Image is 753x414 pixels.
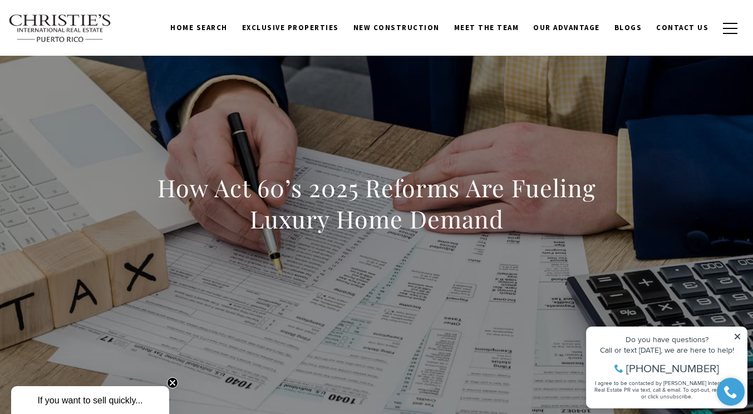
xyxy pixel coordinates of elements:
div: If you want to sell quickly... Close teaser [11,386,169,414]
span: New Construction [353,23,440,32]
a: Our Advantage [526,17,607,38]
span: [PHONE_NUMBER] [46,52,139,64]
a: Home Search [163,17,235,38]
button: Close teaser [167,377,178,388]
span: If you want to sell quickly... [37,396,142,405]
span: Blogs [614,23,642,32]
span: I agree to be contacted by [PERSON_NAME] International Real Estate PR via text, call & email. To ... [14,69,159,90]
span: Contact Us [656,23,708,32]
div: Do you have questions? [12,25,161,33]
a: Meet the Team [447,17,526,38]
span: Our Advantage [533,23,600,32]
button: button [716,12,745,45]
div: Call or text [DATE], we are here to help! [12,36,161,43]
span: Exclusive Properties [242,23,339,32]
a: Blogs [607,17,649,38]
img: Christie's International Real Estate text transparent background [8,14,112,43]
a: Exclusive Properties [235,17,346,38]
h1: How Act 60’s 2025 Reforms Are Fueling Luxury Home Demand [131,172,622,235]
a: New Construction [346,17,447,38]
